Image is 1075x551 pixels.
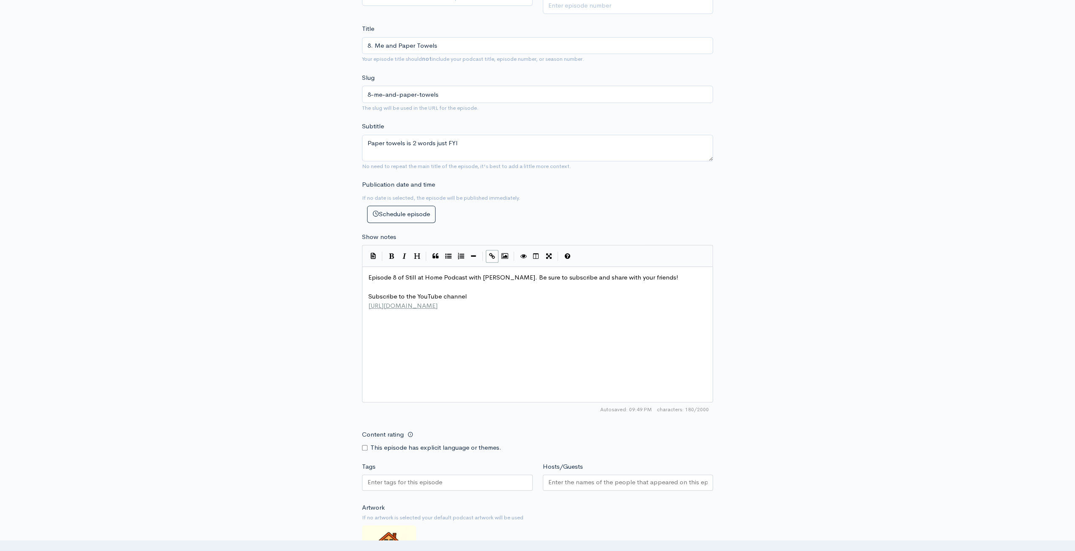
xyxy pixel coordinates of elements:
[362,24,374,34] label: Title
[530,250,542,263] button: Toggle Side by Side
[543,462,583,472] label: Hosts/Guests
[548,478,708,487] input: Enter the names of the people that appeared on this episode
[467,250,480,263] button: Insert Horizontal Line
[362,37,713,54] input: What is the episode's title?
[367,206,435,223] button: Schedule episode
[362,104,479,111] small: The slug will be used in the URL for the episode.
[442,250,454,263] button: Generic List
[367,249,379,262] button: Insert Show Notes Template
[514,252,514,261] i: |
[368,301,438,309] span: [URL][DOMAIN_NAME]
[561,250,574,263] button: Markdown Guide
[362,163,571,170] small: No need to repeat the main title of the episode, it's best to add a little more context.
[382,252,383,261] i: |
[362,180,435,190] label: Publication date and time
[362,462,376,472] label: Tags
[362,503,385,513] label: Artwork
[362,122,384,131] label: Subtitle
[362,426,404,443] label: Content rating
[368,292,467,300] span: Subscribe to the YouTube channel
[600,406,652,413] span: Autosaved: 09:49 PM
[422,55,432,62] strong: not
[558,252,558,261] i: |
[362,513,713,522] small: If no artwork is selected your default podcast artwork will be used
[367,478,444,487] input: Enter tags for this episode
[426,252,427,261] i: |
[411,250,423,263] button: Heading
[362,86,713,103] input: title-of-episode
[429,250,442,263] button: Quote
[362,55,584,62] small: Your episode title should include your podcast title, episode number, or season number.
[498,250,511,263] button: Insert Image
[370,443,501,453] label: This episode has explicit language or themes.
[542,250,555,263] button: Toggle Fullscreen
[517,250,530,263] button: Toggle Preview
[486,250,498,263] button: Create Link
[657,406,709,413] span: 180/2000
[482,252,483,261] i: |
[368,273,678,281] span: Episode 8 of Still at Home Podcast with [PERSON_NAME]. Be sure to subscribe and share with your f...
[362,232,396,242] label: Show notes
[362,194,520,201] small: If no date is selected, the episode will be published immediately.
[385,250,398,263] button: Bold
[398,250,411,263] button: Italic
[362,73,375,83] label: Slug
[454,250,467,263] button: Numbered List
